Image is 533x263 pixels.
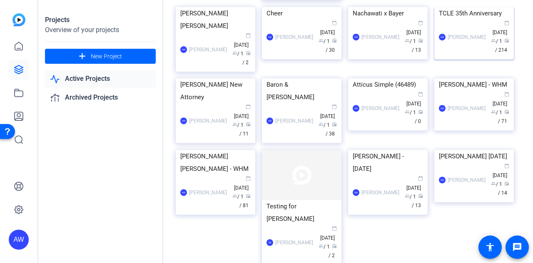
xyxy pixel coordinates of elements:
div: AW [266,34,273,40]
div: Atticus Simple (46489) [353,78,423,91]
span: [DATE] [320,21,337,35]
div: [PERSON_NAME] [361,104,399,113]
span: [DATE] [493,164,509,178]
span: group [405,193,410,198]
span: / 1 [232,122,244,128]
div: Nachawati x Bayer [353,7,423,20]
span: / 1 [405,110,416,115]
span: / 13 [412,38,423,53]
div: [PERSON_NAME] [PERSON_NAME] [180,7,251,32]
span: group [232,193,237,198]
div: Testing for [PERSON_NAME] [266,200,337,225]
div: [PERSON_NAME] New Attorney [180,78,251,103]
span: calendar_today [332,20,337,25]
span: calendar_today [418,20,423,25]
div: [PERSON_NAME] [189,188,227,197]
div: AW [439,177,446,183]
span: / 1 [319,244,330,250]
div: [PERSON_NAME] [361,188,399,197]
div: TCLE 35th Anniversary [439,7,509,20]
span: radio [332,38,337,43]
span: calendar_today [504,163,509,168]
span: / 14 [498,181,509,196]
span: radio [504,109,509,114]
span: radio [504,181,509,186]
span: group [491,38,496,43]
span: radio [246,122,251,127]
div: AW [439,34,446,40]
div: [PERSON_NAME] [448,33,486,41]
div: AW [266,118,273,124]
span: / 1 [405,38,416,44]
span: calendar_today [504,20,509,25]
span: group [405,109,410,114]
div: Baron & [PERSON_NAME] [266,78,337,103]
span: radio [246,193,251,198]
mat-icon: message [512,242,522,252]
div: [PERSON_NAME] [DATE] [439,150,509,163]
div: [PERSON_NAME] - WHM [439,78,509,91]
span: / 0 [415,110,423,124]
div: [PERSON_NAME] [PERSON_NAME] - WHM [180,150,251,175]
div: Projects [45,15,156,25]
a: Archived Projects [45,89,156,106]
span: / 13 [412,194,423,208]
span: / 1 [319,38,330,44]
span: / 214 [495,38,509,53]
span: calendar_today [504,92,509,97]
span: calendar_today [246,176,251,181]
span: radio [332,122,337,127]
div: [PERSON_NAME] - [DATE] [353,150,423,175]
div: SR [266,239,273,246]
button: New Project [45,49,156,64]
div: AW [353,34,359,40]
span: / 81 [239,194,251,208]
div: AW [353,105,359,112]
span: radio [418,193,423,198]
span: group [319,122,324,127]
span: [DATE] [406,176,423,191]
div: Cheer [266,7,337,20]
span: calendar_today [418,176,423,181]
span: [DATE] [493,21,509,35]
span: calendar_today [246,33,251,38]
span: New Project [91,52,122,61]
div: [PERSON_NAME] [275,238,313,247]
span: radio [246,50,251,55]
span: radio [332,243,337,248]
div: [PERSON_NAME] [361,33,399,41]
span: calendar_today [332,104,337,109]
div: [PERSON_NAME] [189,117,227,125]
span: group [319,38,324,43]
div: AW [180,189,187,196]
span: group [232,122,237,127]
span: radio [504,38,509,43]
span: / 1 [232,51,244,57]
div: AW [180,118,187,124]
span: group [405,38,410,43]
div: AW [439,105,446,112]
div: [PERSON_NAME] [448,104,486,113]
span: group [491,181,496,186]
span: calendar_today [332,226,337,231]
span: calendar_today [246,104,251,109]
mat-icon: add [77,51,87,62]
div: [PERSON_NAME] [275,33,313,41]
span: / 1 [405,194,416,200]
div: Overview of your projects [45,25,156,35]
span: / 1 [491,110,502,115]
div: [PERSON_NAME] [448,176,486,184]
span: group [491,109,496,114]
span: / 2 [242,51,251,65]
span: / 1 [491,181,502,187]
span: [DATE] [406,21,423,35]
div: [PERSON_NAME] [275,117,313,125]
a: Active Projects [45,70,156,88]
span: / 1 [491,38,502,44]
mat-icon: accessibility [485,242,495,252]
img: blue-gradient.svg [12,13,25,26]
span: [DATE] [234,176,251,191]
span: calendar_today [418,92,423,97]
div: AW [180,46,187,53]
span: / 1 [232,194,244,200]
